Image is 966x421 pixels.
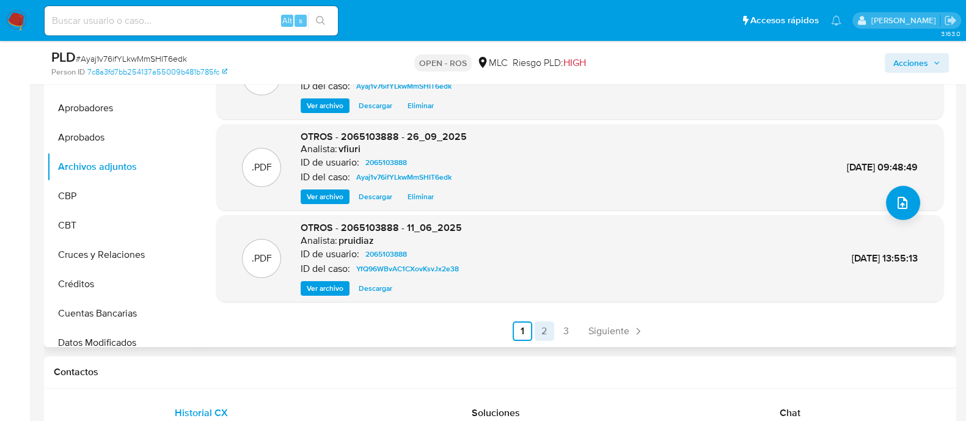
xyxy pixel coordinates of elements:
button: Descargar [353,189,398,204]
button: search-icon [308,12,333,29]
button: Datos Modificados [47,328,200,357]
button: Ver archivo [301,98,349,113]
button: Ver archivo [301,281,349,296]
a: Notificaciones [831,15,841,26]
a: Ir a la página 3 [557,321,576,341]
span: Accesos rápidos [750,14,819,27]
span: [DATE] 09:48:49 [847,160,918,174]
a: Siguiente [584,321,649,341]
button: Descargar [353,281,398,296]
button: Aprobados [47,123,200,152]
span: Descargar [359,100,392,112]
span: Riesgo PLD: [513,56,586,70]
b: PLD [51,47,76,67]
span: Descargar [359,191,392,203]
button: CBT [47,211,200,240]
button: Aprobadores [47,93,200,123]
span: Acciones [893,53,928,73]
a: Ir a la página 1 [513,321,532,341]
span: HIGH [563,56,586,70]
a: 2065103888 [360,247,412,262]
span: Alt [282,15,292,26]
span: OTROS - 2065103888 - 26_09_2025 [301,130,467,144]
button: Archivos adjuntos [47,152,200,181]
span: # Ayaj1v76ifYLkwMmSHIT6edk [76,53,187,65]
p: .PDF [252,252,272,265]
p: OPEN - ROS [414,54,472,71]
span: Soluciones [472,406,520,420]
p: Analista: [301,235,337,247]
span: s [299,15,302,26]
button: Acciones [885,53,949,73]
a: Ayaj1v76ifYLkwMmSHIT6edk [351,79,456,93]
button: Eliminar [401,189,440,204]
button: Eliminar [401,98,440,113]
p: ID de usuario: [301,248,359,260]
span: Ver archivo [307,282,343,295]
h6: vfiuri [338,143,360,155]
p: ID de usuario: [301,156,359,169]
button: CBP [47,181,200,211]
a: 2065103888 [360,155,412,170]
span: [DATE] 13:55:13 [852,251,918,265]
p: ID del caso: [301,171,350,183]
span: YfQ96WBvAC1CXovKsvJx2e38 [356,262,459,276]
b: Person ID [51,67,85,78]
h1: Contactos [54,366,946,378]
span: Chat [780,406,800,420]
nav: Paginación [216,321,943,341]
div: MLC [477,56,508,70]
span: 2065103888 [365,247,407,262]
p: rociodaniela.benavidescatalan@mercadolibre.cl [871,15,940,26]
p: ID del caso: [301,263,350,275]
span: Eliminar [408,100,434,112]
button: Cruces y Relaciones [47,240,200,269]
span: Descargar [359,282,392,295]
span: Ayaj1v76ifYLkwMmSHIT6edk [356,79,452,93]
p: .PDF [252,161,272,174]
span: Historial CX [175,406,228,420]
a: Salir [944,14,957,27]
button: upload-file [886,186,920,220]
p: ID del caso: [301,80,350,92]
a: YfQ96WBvAC1CXovKsvJx2e38 [351,262,464,276]
span: Ver archivo [307,100,343,112]
button: Ver archivo [301,189,349,204]
a: Ayaj1v76ifYLkwMmSHIT6edk [351,170,456,185]
button: Descargar [353,98,398,113]
button: Créditos [47,269,200,299]
button: Cuentas Bancarias [47,299,200,328]
p: Analista: [301,143,337,155]
span: Siguiente [588,326,629,336]
a: Ir a la página 2 [535,321,554,341]
span: 3.163.0 [940,29,960,38]
span: 2065103888 [365,155,407,170]
span: Ayaj1v76ifYLkwMmSHIT6edk [356,170,452,185]
span: Eliminar [408,191,434,203]
span: Ver archivo [307,191,343,203]
a: 7c8a3fd7bb254137a55009b481b785fc [87,67,227,78]
h6: pruidiaz [338,235,374,247]
span: OTROS - 2065103888 - 11_06_2025 [301,221,462,235]
input: Buscar usuario o caso... [45,13,338,29]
